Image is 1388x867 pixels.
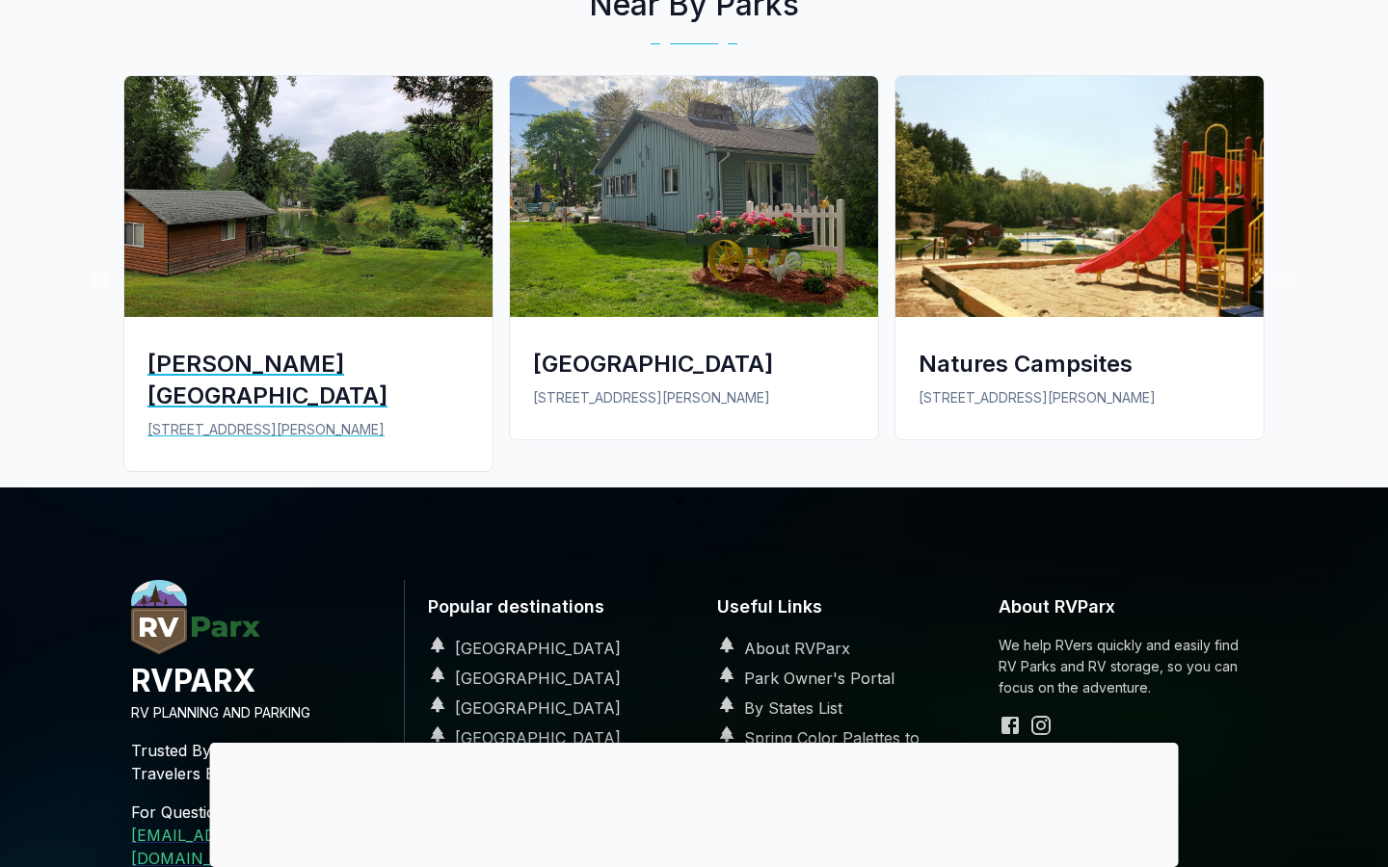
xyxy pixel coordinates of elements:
a: Natures CampsitesNatures Campsites[STREET_ADDRESS][PERSON_NAME] [887,75,1272,456]
img: Natures Campsites [895,76,1264,317]
h6: Popular destinations [420,580,679,635]
p: We help RVers quickly and easily find RV Parks and RV storage, so you can focus on the adventure. [999,635,1257,698]
a: Park Owner's Portal [709,669,894,688]
a: By States List [709,698,842,718]
p: [STREET_ADDRESS][PERSON_NAME] [919,387,1241,408]
button: Next [1277,272,1296,291]
p: [STREET_ADDRESS][PERSON_NAME] [147,419,469,440]
div: Natures Campsites [919,348,1241,380]
iframe: Advertisement [210,743,1179,862]
div: [GEOGRAPHIC_DATA] [533,348,855,380]
img: Ross Hill Park [124,76,493,317]
div: [PERSON_NAME][GEOGRAPHIC_DATA] [147,348,469,411]
a: Ross Hill Park[PERSON_NAME][GEOGRAPHIC_DATA][STREET_ADDRESS][PERSON_NAME] [116,75,501,487]
a: [GEOGRAPHIC_DATA] [420,698,621,718]
p: RV PLANNING AND PARKING [131,702,388,723]
button: 2 [699,492,718,512]
a: [GEOGRAPHIC_DATA] [420,728,621,748]
h4: RVPARX [131,660,388,702]
h6: About RVParx [999,580,1257,635]
button: Previous [92,272,111,291]
p: Trusted By More Than 25,000 Travelers Every Year [131,723,388,801]
img: Countryside RV Park [510,76,878,317]
img: RVParx.com [131,580,260,654]
button: 1 [670,492,689,512]
a: Countryside RV Park[GEOGRAPHIC_DATA][STREET_ADDRESS][PERSON_NAME] [501,75,887,456]
a: [GEOGRAPHIC_DATA] [420,669,621,688]
h6: Useful Links [709,580,968,635]
a: [GEOGRAPHIC_DATA] [420,639,621,658]
a: Spring Color Palettes to Refresh Your Home This Season [709,728,952,771]
p: [STREET_ADDRESS][PERSON_NAME] [533,387,855,408]
a: RVParx.comRVPARXRV PLANNING AND PARKING [131,639,388,723]
p: For Questions, Contact us [131,801,388,824]
a: About RVParx [709,639,850,658]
